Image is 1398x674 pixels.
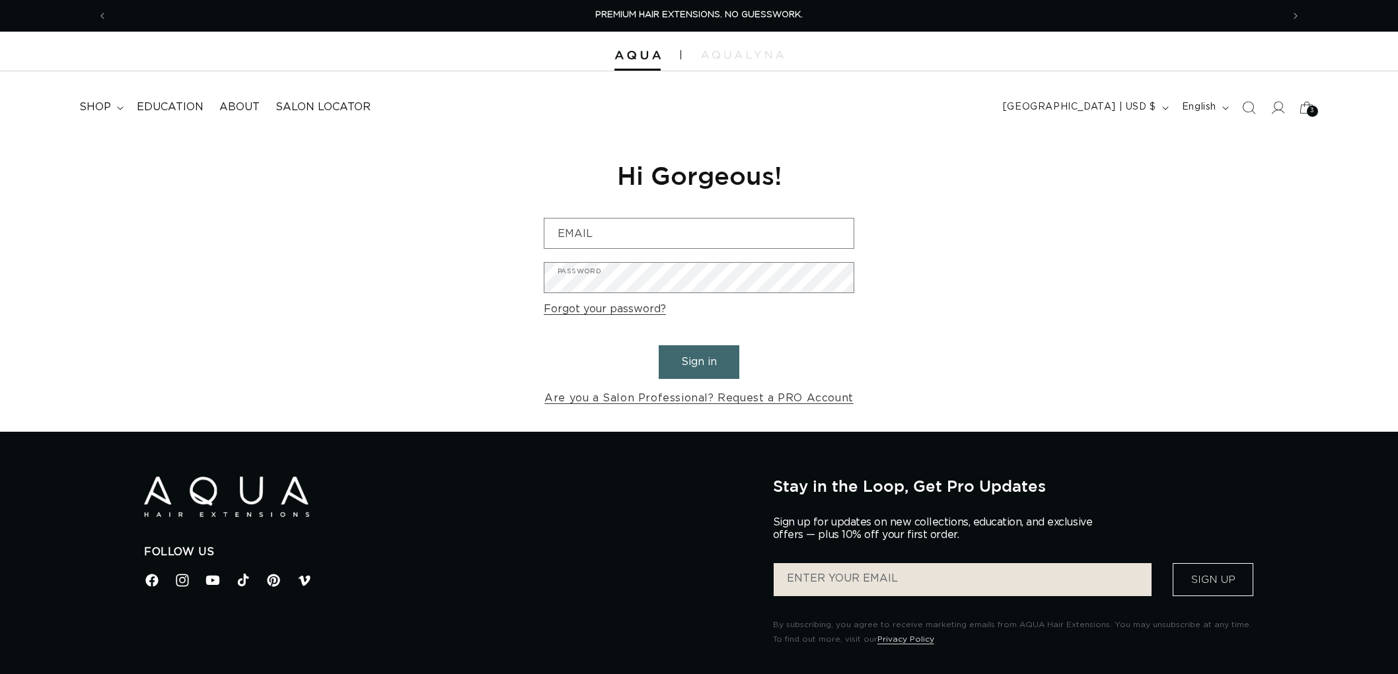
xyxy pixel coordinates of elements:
[595,11,803,19] span: PREMIUM HAIR EXTENSIONS. NO GUESSWORK.
[877,635,934,643] a: Privacy Policy
[71,92,129,122] summary: shop
[268,92,379,122] a: Salon Locator
[995,95,1174,120] button: [GEOGRAPHIC_DATA] | USD $
[1234,93,1263,122] summary: Search
[659,345,739,379] button: Sign in
[614,51,661,60] img: Aqua Hair Extensions
[79,100,111,114] span: shop
[773,618,1254,646] p: By subscribing, you agree to receive marketing emails from AQUA Hair Extensions. You may unsubscr...
[144,477,309,517] img: Aqua Hair Extensions
[219,100,260,114] span: About
[137,100,203,114] span: Education
[544,159,854,191] h1: Hi Gorgeous!
[544,300,666,319] a: Forgot your password?
[544,389,854,408] a: Are you a Salon Professional? Request a PRO Account
[88,3,117,28] button: Previous announcement
[1173,563,1253,596] button: Sign Up
[129,92,211,122] a: Education
[144,545,753,559] h2: Follow Us
[1003,100,1156,114] span: [GEOGRAPHIC_DATA] | USD $
[1182,100,1216,114] span: English
[701,51,784,59] img: aqualyna.com
[774,563,1152,596] input: ENTER YOUR EMAIL
[1310,106,1315,117] span: 3
[544,219,854,248] input: Email
[773,477,1254,495] h2: Stay in the Loop, Get Pro Updates
[1281,3,1310,28] button: Next announcement
[211,92,268,122] a: About
[1174,95,1234,120] button: English
[773,516,1103,541] p: Sign up for updates on new collections, education, and exclusive offers — plus 10% off your first...
[276,100,371,114] span: Salon Locator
